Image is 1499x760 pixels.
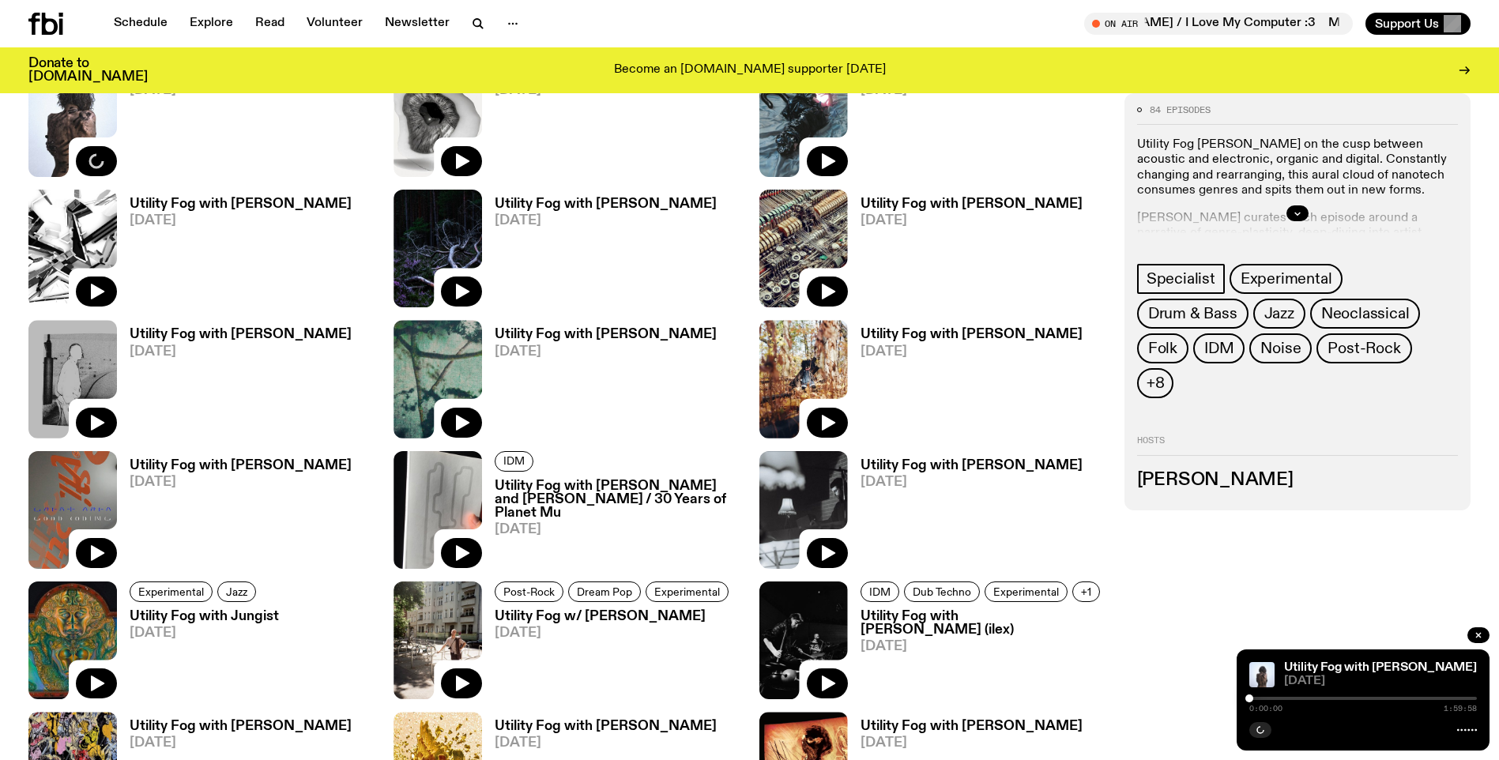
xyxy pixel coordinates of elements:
[913,585,971,597] span: Dub Techno
[759,320,848,438] img: Cover for billy woods' album Golliwog
[482,328,717,438] a: Utility Fog with [PERSON_NAME][DATE]
[1102,17,1345,29] span: Tune in live
[375,13,459,35] a: Newsletter
[117,198,352,307] a: Utility Fog with [PERSON_NAME][DATE]
[568,581,641,602] a: Dream Pop
[246,13,294,35] a: Read
[1284,661,1477,674] a: Utility Fog with [PERSON_NAME]
[1249,662,1275,687] img: Cover of Leese's album Δ
[1310,299,1421,329] a: Neoclassical
[1321,306,1410,323] span: Neoclassical
[861,581,899,602] a: IDM
[1137,334,1188,364] a: Folk
[1241,271,1332,288] span: Experimental
[495,214,717,228] span: [DATE]
[1148,340,1177,358] span: Folk
[28,320,117,438] img: Cover to Low End Activist's Superwave EP
[861,476,1083,489] span: [DATE]
[848,67,1083,177] a: Utility Fog with [PERSON_NAME][DATE]
[130,476,352,489] span: [DATE]
[861,736,1083,750] span: [DATE]
[759,190,848,307] img: Cover of Andrea Taeggi's album Chaoticism You Can Do At Home
[861,328,1083,341] h3: Utility Fog with [PERSON_NAME]
[1260,340,1301,358] span: Noise
[1081,585,1091,597] span: +1
[1264,306,1294,323] span: Jazz
[495,610,733,623] h3: Utility Fog w/ [PERSON_NAME]
[1375,17,1439,31] span: Support Us
[1150,106,1211,115] span: 84 episodes
[1148,306,1237,323] span: Drum & Bass
[1137,437,1458,456] h2: Hosts
[138,585,204,597] span: Experimental
[1249,705,1282,713] span: 0:00:00
[1328,340,1400,358] span: Post-Rock
[226,585,247,597] span: Jazz
[130,610,279,623] h3: Utility Fog with Jungist
[1316,334,1411,364] a: Post-Rock
[117,610,279,699] a: Utility Fog with Jungist[DATE]
[28,57,148,84] h3: Donate to [DOMAIN_NAME]
[495,198,717,211] h3: Utility Fog with [PERSON_NAME]
[130,581,213,602] a: Experimental
[394,59,482,177] img: Edit from Juanlu Barlow & his Love-fi Recordings' This is not a new Three Broken Tapes album
[1249,334,1312,364] a: Noise
[1253,299,1305,329] a: Jazz
[130,214,352,228] span: [DATE]
[130,626,279,640] span: [DATE]
[861,610,1105,637] h3: Utility Fog with [PERSON_NAME] (ilex)
[1072,581,1100,602] button: +1
[482,67,717,177] a: Utility Fog with [PERSON_NAME][DATE]
[482,198,717,307] a: Utility Fog with [PERSON_NAME][DATE]
[495,345,717,359] span: [DATE]
[1137,138,1458,199] p: Utility Fog [PERSON_NAME] on the cusp between acoustic and electronic, organic and digital. Const...
[861,720,1083,733] h3: Utility Fog with [PERSON_NAME]
[495,626,733,640] span: [DATE]
[104,13,177,35] a: Schedule
[482,610,733,699] a: Utility Fog w/ [PERSON_NAME][DATE]
[117,67,352,177] a: Utility Fog with [PERSON_NAME][DATE]
[904,581,980,602] a: Dub Techno
[130,720,352,733] h3: Utility Fog with [PERSON_NAME]
[869,585,891,597] span: IDM
[495,736,717,750] span: [DATE]
[117,328,352,438] a: Utility Fog with [PERSON_NAME][DATE]
[1084,13,1353,35] button: On AirMornings with [PERSON_NAME] / I Love My Computer :3Mornings with [PERSON_NAME] / I Love My ...
[646,581,729,602] a: Experimental
[848,198,1083,307] a: Utility Fog with [PERSON_NAME][DATE]
[861,640,1105,653] span: [DATE]
[482,480,740,569] a: Utility Fog with [PERSON_NAME] and [PERSON_NAME] / 30 Years of Planet Mu[DATE]
[848,610,1105,699] a: Utility Fog with [PERSON_NAME] (ilex)[DATE]
[217,581,256,602] a: Jazz
[130,736,352,750] span: [DATE]
[993,585,1059,597] span: Experimental
[394,190,482,307] img: Cover for Aho Ssan & Resina's album Ego Death
[503,455,525,467] span: IDM
[28,190,117,307] img: Cover to Slikback's album Attrition
[861,198,1083,211] h3: Utility Fog with [PERSON_NAME]
[495,328,717,341] h3: Utility Fog with [PERSON_NAME]
[1193,334,1245,364] a: IDM
[495,451,533,472] a: IDM
[1444,705,1477,713] span: 1:59:58
[1147,375,1165,393] span: +8
[1137,369,1174,399] button: +8
[1137,472,1458,489] h3: [PERSON_NAME]
[759,59,848,177] img: Cover to Giant Claw's album Decadent Stress Chamber
[1284,675,1477,687] span: [DATE]
[495,720,717,733] h3: Utility Fog with [PERSON_NAME]
[130,345,352,359] span: [DATE]
[1365,13,1471,35] button: Support Us
[614,63,886,77] p: Become an [DOMAIN_NAME] supporter [DATE]
[848,459,1083,569] a: Utility Fog with [PERSON_NAME][DATE]
[130,459,352,472] h3: Utility Fog with [PERSON_NAME]
[577,585,632,597] span: Dream Pop
[848,328,1083,438] a: Utility Fog with [PERSON_NAME][DATE]
[654,585,720,597] span: Experimental
[130,198,352,211] h3: Utility Fog with [PERSON_NAME]
[495,523,740,536] span: [DATE]
[861,459,1083,472] h3: Utility Fog with [PERSON_NAME]
[861,214,1083,228] span: [DATE]
[117,459,352,569] a: Utility Fog with [PERSON_NAME][DATE]
[130,328,352,341] h3: Utility Fog with [PERSON_NAME]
